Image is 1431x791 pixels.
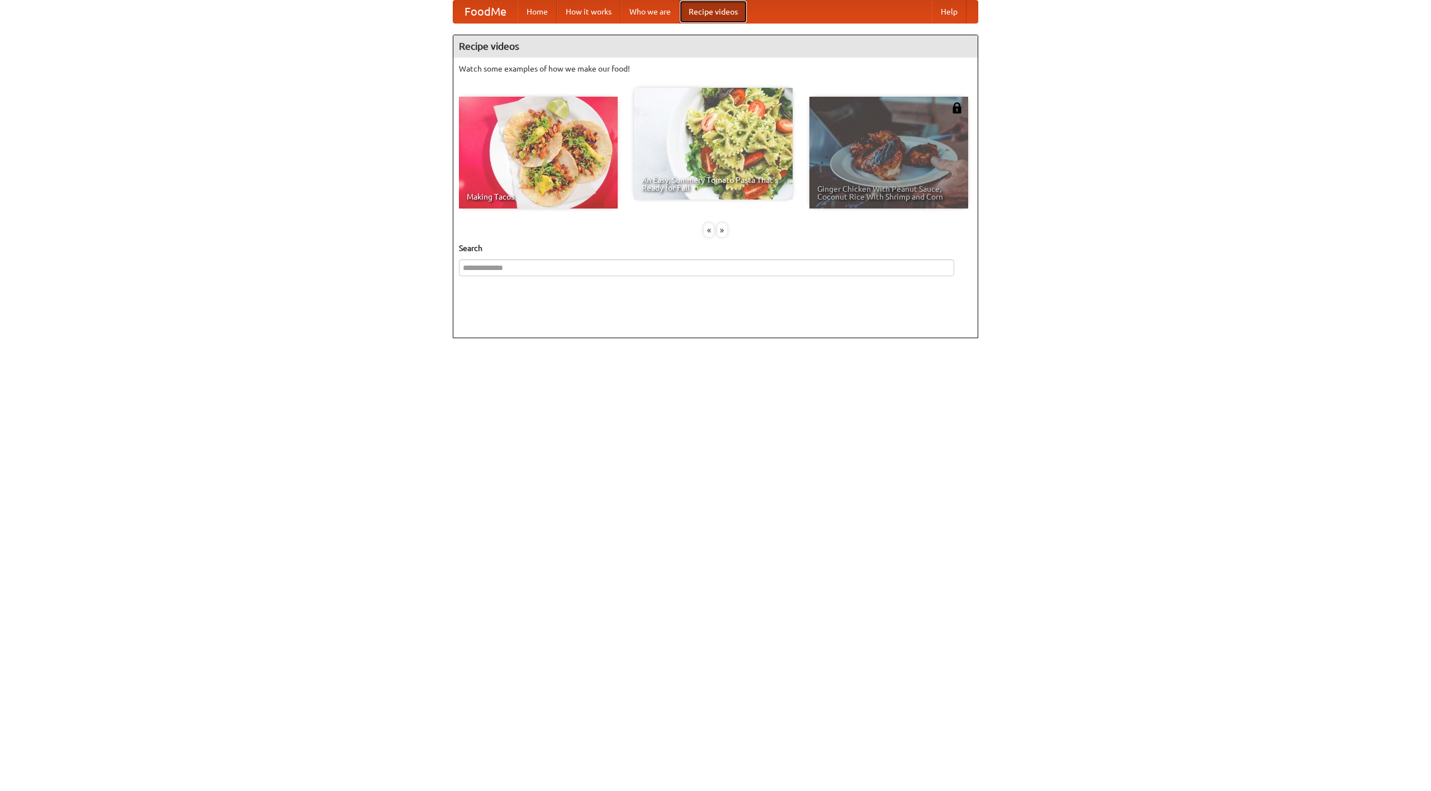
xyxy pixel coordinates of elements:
h4: Recipe videos [453,35,978,58]
a: Making Tacos [459,97,618,209]
a: Help [932,1,966,23]
a: How it works [557,1,620,23]
a: Recipe videos [680,1,747,23]
img: 483408.png [951,102,963,113]
span: An Easy, Summery Tomato Pasta That's Ready for Fall [642,176,785,192]
a: An Easy, Summery Tomato Pasta That's Ready for Fall [634,88,793,200]
p: Watch some examples of how we make our food! [459,63,972,74]
a: Who we are [620,1,680,23]
div: » [717,223,727,237]
span: Making Tacos [467,193,610,201]
div: « [704,223,714,237]
a: FoodMe [453,1,518,23]
h5: Search [459,243,972,254]
a: Home [518,1,557,23]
